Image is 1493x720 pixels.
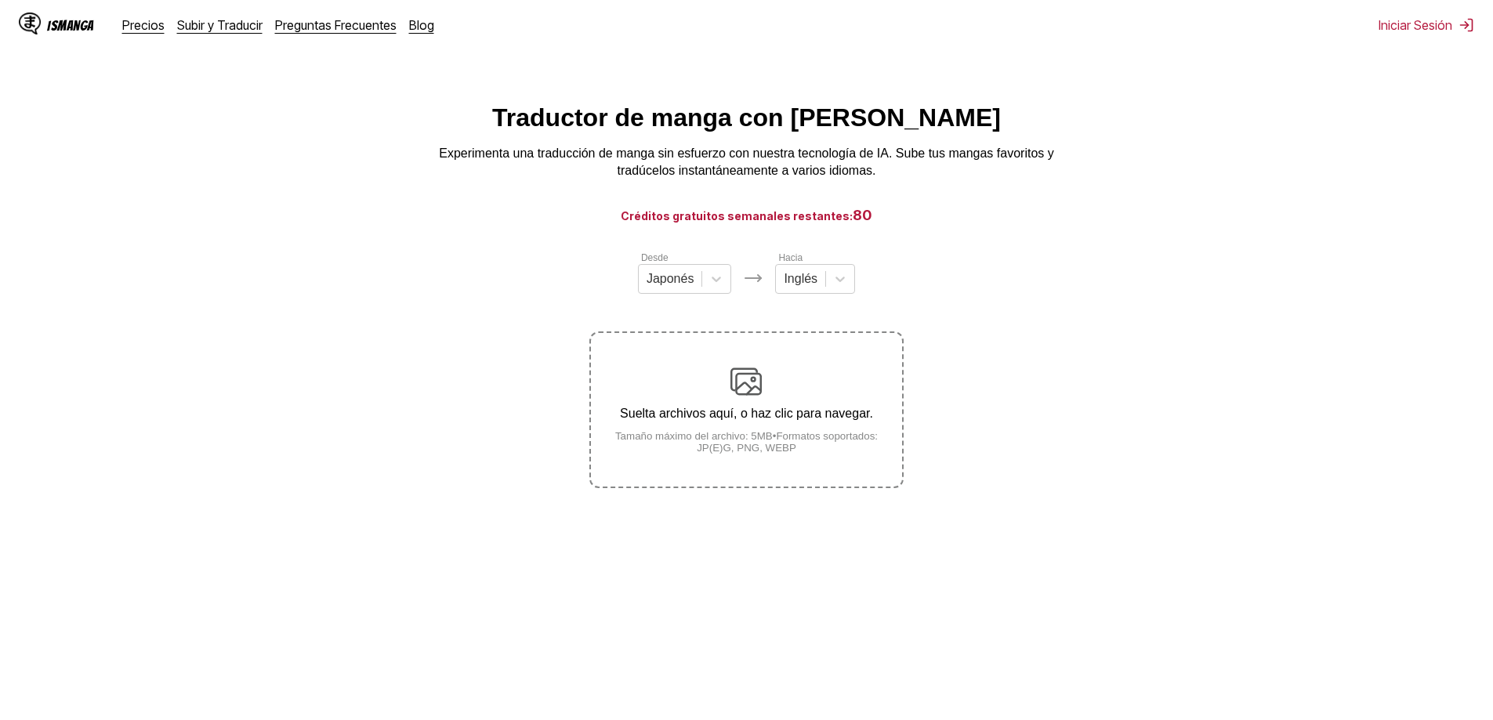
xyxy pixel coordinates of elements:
[1379,17,1474,33] button: Iniciar Sesión
[275,17,397,33] a: Preguntas Frecuentes
[853,207,872,223] span: 80
[744,269,763,288] img: Languages icon
[641,252,669,263] label: Desde
[19,13,122,38] a: IsManga LogoIsManga
[47,18,94,33] div: IsManga
[591,430,901,454] small: Tamaño máximo del archivo: 5MB • Formatos soportados: JP(E)G, PNG, WEBP
[1459,17,1474,33] img: Sign out
[177,17,263,33] a: Subir y Traducir
[492,103,1001,132] h1: Traductor de manga con [PERSON_NAME]
[778,252,803,263] label: Hacia
[122,17,165,33] a: Precios
[38,205,1455,225] h3: Créditos gratuitos semanales restantes:
[409,17,434,33] a: Blog
[19,13,41,34] img: IsManga Logo
[591,407,901,421] p: Suelta archivos aquí, o haz clic para navegar.
[433,145,1060,180] p: Experimenta una traducción de manga sin esfuerzo con nuestra tecnología de IA. Sube tus mangas fa...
